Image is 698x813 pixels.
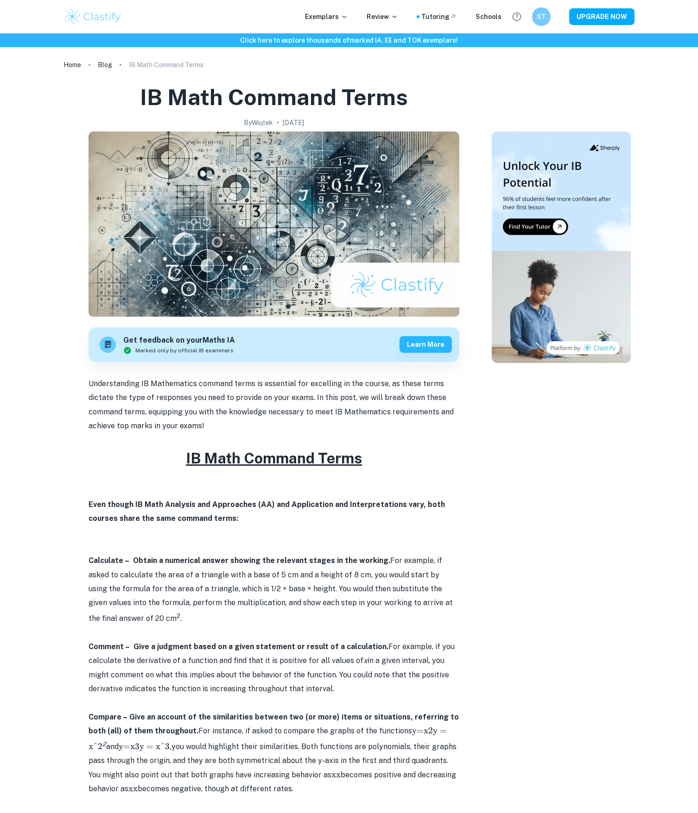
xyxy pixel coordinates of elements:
[367,12,398,22] p: Review
[140,82,408,112] h1: IB Math Command Terms
[89,327,459,362] a: Get feedback on yourMaths IAMarked only by official IB examinersLearn more
[400,336,452,353] button: Learn more
[170,742,171,751] i: ,
[569,8,635,25] button: UPGRADE NOW
[509,9,525,25] button: Help and Feedback
[89,713,459,735] strong: Compare – Give an account of the similarities between two (or more) items or situations, referrin...
[89,642,388,651] strong: Comment – Give a judgment based on a given statement or result of a calculation.
[140,741,170,751] annotation: y = x^3
[177,612,180,619] sup: 2
[305,12,348,22] p: Exemplars
[492,131,631,363] img: Thumbnail
[331,769,336,780] mi: x
[119,741,123,751] mi: y
[102,740,106,748] sup: 2
[129,60,203,70] p: IB Math Command Terms
[128,783,133,794] mi: x
[283,118,304,128] h2: [DATE]
[89,500,445,523] strong: Even though IB Math Analysis and Approaches (AA) and Application and Interpretations vary, both c...
[63,58,81,71] a: Home
[123,741,130,751] mo: =
[135,741,140,751] mn: 3
[63,7,122,26] img: Clastify logo
[532,7,551,26] button: ST
[2,35,696,45] h6: Click here to explore thousands of marked IA, EE and TOK exemplars !
[424,725,428,736] mi: x
[89,131,459,317] img: IB Math Command Terms cover image
[536,12,547,22] h6: ST
[89,725,447,751] annotation: y = x^2
[476,12,501,22] a: Schools
[89,710,459,796] p: For instance, if asked to compare the graphs of the functions and you would highlight their simil...
[89,640,459,696] p: For example, if you calculate the derivative of a function and find that it is positive for all v...
[428,725,433,736] mn: 2
[417,725,424,736] mo: =
[98,58,112,71] a: Blog
[89,377,459,433] p: Understanding IB Mathematics command terms is essential for excelling in the course, as these ter...
[89,556,390,565] strong: Calculate – Obtain a numerical answer showing the relevant stages in the working.
[186,450,362,467] u: IB Math Command Terms
[421,12,457,22] a: Tutoring
[244,118,273,128] h2: By Wojtek
[133,783,138,794] annotation: x
[336,769,341,780] annotation: x
[89,554,459,625] p: For example, if asked to calculate the area of a triangle with a base of 5 cm and a height of 8 c...
[130,741,135,751] mi: x
[363,656,368,665] i: x
[277,118,279,128] p: •
[135,346,234,355] span: Marked only by official IB examiners
[412,725,417,736] mi: y
[123,335,235,346] h6: Get feedback on your Maths IA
